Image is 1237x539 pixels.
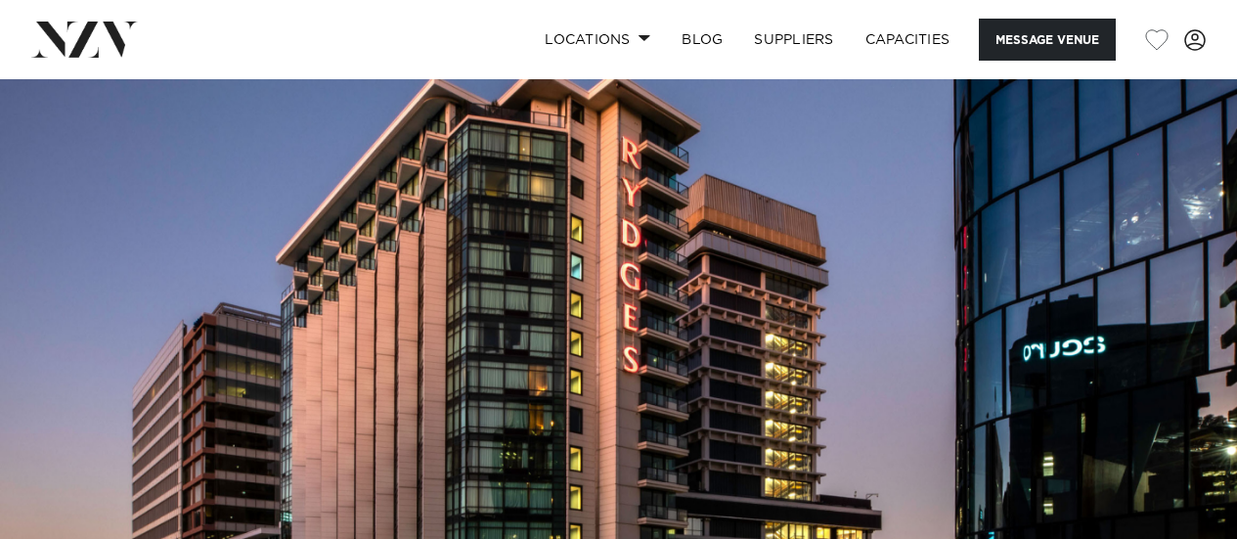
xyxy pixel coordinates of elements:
a: SUPPLIERS [738,19,849,61]
img: nzv-logo.png [31,22,138,57]
button: Message Venue [979,19,1116,61]
a: Locations [529,19,666,61]
a: Capacities [850,19,966,61]
a: BLOG [666,19,738,61]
